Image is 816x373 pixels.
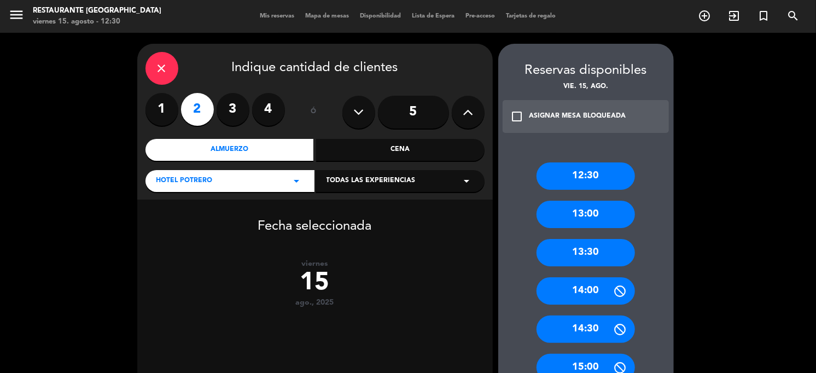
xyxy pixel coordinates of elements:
label: 2 [181,93,214,126]
i: search [786,9,800,22]
div: vie. 15, ago. [498,81,674,92]
label: 1 [145,93,178,126]
span: Mapa de mesas [300,13,355,19]
span: Tarjetas de regalo [501,13,562,19]
div: Almuerzo [145,139,314,161]
div: 12:30 [537,162,635,190]
i: menu [8,7,25,23]
span: Disponibilidad [355,13,407,19]
div: Reservas disponibles [498,60,674,81]
label: 3 [217,93,249,126]
div: 13:30 [537,239,635,266]
div: ó [296,93,331,131]
span: Pre-acceso [461,13,501,19]
div: Restaurante [GEOGRAPHIC_DATA] [33,5,161,16]
div: 15 [137,269,493,298]
span: Todas las experiencias [327,176,416,186]
label: 4 [252,93,285,126]
div: ago., 2025 [137,298,493,307]
div: ASIGNAR MESA BLOQUEADA [529,111,626,122]
i: add_circle_outline [698,9,711,22]
div: viernes [137,259,493,269]
i: arrow_drop_down [461,174,474,188]
span: Mis reservas [255,13,300,19]
div: Cena [316,139,485,161]
i: arrow_drop_down [290,174,304,188]
div: 14:30 [537,316,635,343]
span: Lista de Espera [407,13,461,19]
span: Hotel Potrero [156,176,213,186]
div: Fecha seleccionada [137,202,493,237]
i: close [155,62,168,75]
i: check_box_outline_blank [511,110,524,123]
i: turned_in_not [757,9,770,22]
div: 14:00 [537,277,635,305]
div: Indique cantidad de clientes [145,52,485,85]
div: 13:00 [537,201,635,228]
i: exit_to_app [727,9,741,22]
button: menu [8,7,25,27]
div: viernes 15. agosto - 12:30 [33,16,161,27]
